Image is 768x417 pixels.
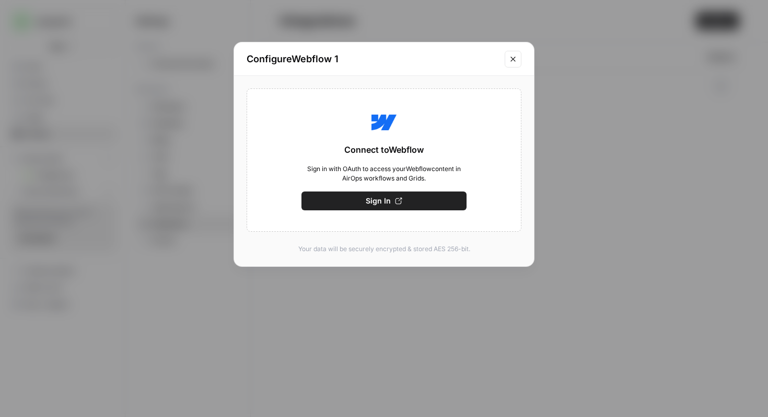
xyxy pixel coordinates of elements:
[371,110,397,135] img: Webflow
[301,191,467,210] button: Sign In
[505,51,521,67] button: Close modal
[301,164,467,183] span: Sign in with OAuth to access your Webflow content in AirOps workflows and Grids.
[344,143,424,156] span: Connect to Webflow
[247,244,521,254] p: Your data will be securely encrypted & stored AES 256-bit.
[247,52,498,66] h2: Configure Webflow 1
[366,196,391,206] span: Sign In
